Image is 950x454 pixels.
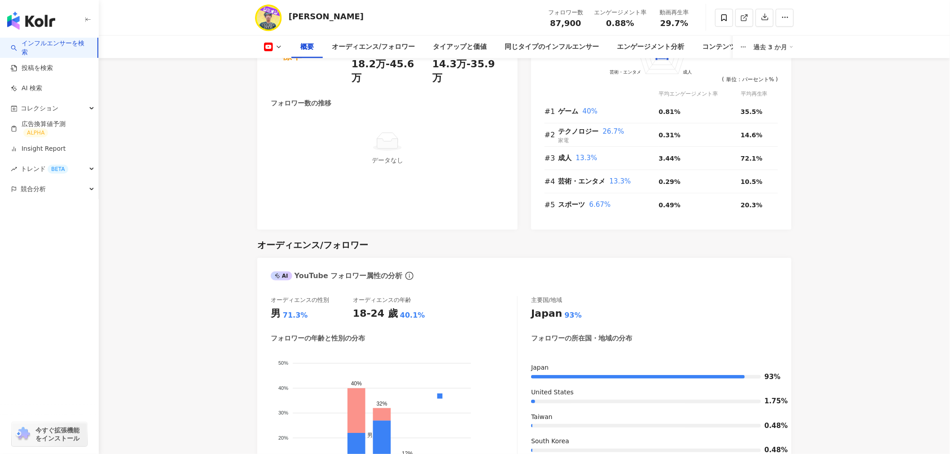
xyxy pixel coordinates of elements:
[11,166,17,172] span: rise
[741,201,763,209] span: 20.3%
[271,296,329,304] div: オーディエンスの性別
[274,155,501,165] div: データなし
[594,8,647,17] div: エンゲージメント率
[558,201,585,209] span: スポーツ
[606,19,634,28] span: 0.88%
[548,8,583,17] div: フォロワー数
[765,423,778,429] span: 0.48%
[545,176,558,187] div: #4
[21,159,68,179] span: トレンド
[12,422,87,446] a: chrome extension今すぐ拡張機能をインストール
[545,106,558,117] div: #1
[741,90,778,98] div: 平均再生率
[352,57,423,85] div: 18.2万-45.6万
[545,129,558,140] div: #2
[659,108,681,115] span: 0.81%
[14,427,31,441] img: chrome extension
[702,42,763,52] div: コンテンツ内容分析
[271,99,331,108] div: フォロワー数の推移
[617,42,684,52] div: エンゲージメント分析
[289,11,364,22] div: [PERSON_NAME]
[550,18,581,28] span: 87,900
[765,447,778,454] span: 0.48%
[11,120,91,138] a: 広告換算値予測ALPHA
[659,131,681,139] span: 0.31%
[558,127,598,135] span: テクノロジー
[765,398,778,405] span: 1.75%
[271,307,281,321] div: 男
[558,177,605,185] span: 芸術・エンタメ
[754,40,794,54] div: 過去 3 か月
[11,64,53,73] a: 投稿を検索
[741,178,763,185] span: 10.5%
[583,107,598,115] span: 40%
[558,107,578,115] span: ゲーム
[353,307,398,321] div: 18-24 歲
[255,4,282,31] img: KOL Avatar
[659,178,681,185] span: 0.29%
[531,296,562,304] div: 主要国/地域
[660,19,688,28] span: 29.7%
[659,155,681,162] span: 3.44%
[545,153,558,164] div: #3
[283,310,308,320] div: 71.3%
[545,199,558,210] div: #5
[558,137,569,144] span: 家電
[11,84,42,93] a: AI 検索
[278,436,288,441] tspan: 20%
[278,386,288,391] tspan: 40%
[741,131,763,139] span: 14.6%
[657,8,691,17] div: 動画再生率
[48,165,68,174] div: BETA
[589,201,611,209] span: 6.67%
[278,361,288,366] tspan: 50%
[505,42,599,52] div: 同じタイプのインフルエンサー
[332,42,415,52] div: オーディエンス/フォロワー
[531,363,778,372] div: Japan
[610,70,642,74] text: 芸術・エンタメ
[300,42,314,52] div: 概要
[433,42,487,52] div: タイアップと価値
[659,90,741,98] div: 平均エンゲージメント率
[404,271,415,281] span: info-circle
[531,307,562,321] div: Japan
[400,310,425,320] div: 40.1%
[432,57,504,85] div: 14.3万-35.9万
[741,155,763,162] span: 72.1%
[610,177,631,185] span: 13.3%
[21,179,46,199] span: 競合分析
[765,374,778,380] span: 93%
[531,334,632,343] div: フォロワーの所在国・地域の分布
[659,201,681,209] span: 0.49%
[257,239,368,251] div: オーディエンス/フォロワー
[565,310,582,320] div: 93%
[683,70,692,74] text: 成人
[21,98,58,118] span: コレクション
[278,410,288,416] tspan: 30%
[531,388,778,397] div: United States
[353,296,411,304] div: オーディエンスの年齢
[741,108,763,115] span: 35.5%
[361,432,373,439] span: 男
[558,154,572,162] span: 成人
[11,144,66,153] a: Insight Report
[35,426,84,442] span: 今すぐ拡張機能をインストール
[11,39,90,57] a: searchインフルエンサーを検索
[271,271,403,281] div: YouTube フォロワー属性の分析
[7,12,55,30] img: logo
[531,437,778,446] div: South Korea
[531,413,778,422] div: Taiwan
[603,127,625,135] span: 26.7%
[271,271,292,280] div: AI
[576,154,598,162] span: 13.3%
[271,334,365,343] div: フォロワーの年齢と性別の分布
